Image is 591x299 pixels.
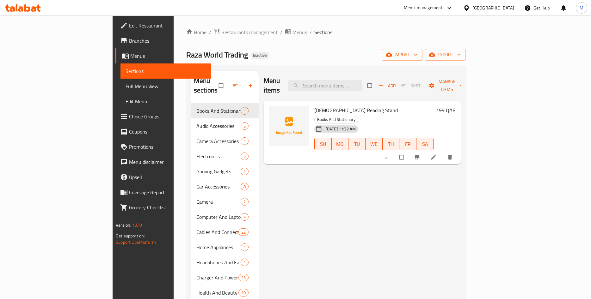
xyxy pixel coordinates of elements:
[196,243,241,251] div: Home Appliances
[196,183,241,190] span: Car Accessories
[115,170,211,185] a: Upsell
[314,28,332,36] span: Sections
[191,149,259,164] div: Electronics5
[387,51,417,59] span: import
[115,124,211,139] a: Coupons
[126,82,206,90] span: Full Menu View
[129,158,206,166] span: Menu disclaimer
[436,106,456,115] h6: 199 QAR
[132,221,142,229] span: 1.0.0
[250,52,269,59] div: Inactive
[196,137,241,145] span: Camera Accessories
[323,126,358,132] span: [DATE] 11:32 AM
[399,138,416,150] button: FR
[383,138,400,150] button: TH
[241,244,248,250] span: 4
[419,140,431,149] span: SA
[385,140,397,149] span: TH
[241,108,248,114] span: 1
[377,81,397,91] button: Add
[186,48,248,62] span: Raza World Trading
[285,28,307,36] a: Menus
[351,140,363,149] span: TU
[580,4,583,11] span: M
[348,138,366,150] button: TU
[238,228,249,236] div: items
[250,53,269,58] span: Inactive
[239,275,248,281] span: 23
[116,232,145,240] span: Get support on:
[129,204,206,211] span: Grocery Checklist
[280,28,282,36] li: /
[215,80,228,92] span: Select all sections
[196,122,241,130] span: Audio Accessories
[368,140,380,149] span: WE
[239,229,248,235] span: 22
[191,103,259,118] div: Books And Stationary1
[129,188,206,196] span: Coverage Report
[410,150,425,164] button: Branch-specific-item
[310,28,312,36] li: /
[366,138,383,150] button: WE
[196,228,238,236] span: Cables And Connectors
[126,98,206,105] span: Edit Menu
[191,179,259,194] div: Car Accessories8
[129,128,206,135] span: Coupons
[196,259,241,266] span: Headphones And Earbuds
[191,164,259,179] div: Gaming Gadgets2
[239,290,248,296] span: 10
[191,224,259,240] div: Cables And Connectors22
[269,106,309,146] img: Quran Reading Stand
[191,270,259,285] div: Charger And Power Bank23
[241,138,248,144] span: 1
[241,199,248,205] span: 2
[416,138,434,150] button: SA
[241,259,249,266] div: items
[292,28,307,36] span: Menus
[191,118,259,134] div: Audio Accessories5
[115,18,211,33] a: Edit Restaurant
[241,169,248,175] span: 2
[241,243,249,251] div: items
[196,168,241,175] span: Gaming Gadgets
[120,94,211,109] a: Edit Menu
[430,51,461,59] span: export
[314,105,398,115] span: [DEMOGRAPHIC_DATA] Reading Stand
[191,134,259,149] div: Camera Accessories1
[472,4,514,11] div: [GEOGRAPHIC_DATA]
[382,49,422,61] button: import
[191,240,259,255] div: Home Appliances4
[120,79,211,94] a: Full Menu View
[241,122,249,130] div: items
[126,67,206,75] span: Sections
[115,109,211,124] a: Choice Groups
[241,168,249,175] div: items
[425,49,466,61] button: export
[115,200,211,215] a: Grocery Checklist
[196,213,241,221] div: Computer And Laptop Accessories
[214,28,278,36] a: Restaurants management
[317,140,329,149] span: SU
[241,183,249,190] div: items
[332,138,349,150] button: MO
[241,260,248,266] span: 4
[238,289,249,296] div: items
[196,198,241,206] span: Camera
[397,81,425,91] span: Select section first
[115,48,211,63] a: Menus
[315,116,358,123] span: Books And Stationary
[196,107,241,115] span: Books And Stationary
[191,209,259,224] div: Computer And Laptop Accessories4
[129,113,206,120] span: Choice Groups
[402,140,414,149] span: FR
[115,154,211,170] a: Menu disclaimer
[396,151,409,163] span: Select to update
[425,76,470,95] button: Manage items
[116,238,156,246] a: Support.OpsPlatform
